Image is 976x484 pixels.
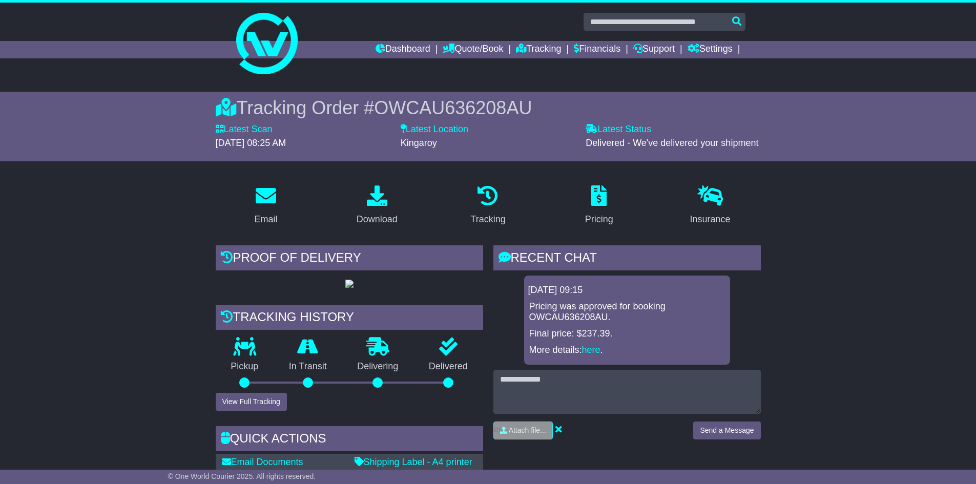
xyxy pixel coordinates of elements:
[690,213,731,226] div: Insurance
[693,422,760,439] button: Send a Message
[516,41,561,58] a: Tracking
[470,213,505,226] div: Tracking
[342,361,414,372] p: Delivering
[216,124,273,135] label: Latest Scan
[586,124,651,135] label: Latest Status
[355,457,472,467] a: Shipping Label - A4 printer
[578,182,620,230] a: Pricing
[350,182,404,230] a: Download
[401,124,468,135] label: Latest Location
[254,213,277,226] div: Email
[443,41,503,58] a: Quote/Book
[582,345,600,355] a: here
[401,138,437,148] span: Kingaroy
[376,41,430,58] a: Dashboard
[413,361,483,372] p: Delivered
[357,213,398,226] div: Download
[464,182,512,230] a: Tracking
[168,472,316,480] span: © One World Courier 2025. All rights reserved.
[374,97,532,118] span: OWCAU636208AU
[683,182,737,230] a: Insurance
[216,138,286,148] span: [DATE] 08:25 AM
[574,41,620,58] a: Financials
[216,426,483,454] div: Quick Actions
[216,305,483,332] div: Tracking history
[216,393,287,411] button: View Full Tracking
[216,97,761,119] div: Tracking Order #
[247,182,284,230] a: Email
[345,280,354,288] img: GetPodImage
[585,213,613,226] div: Pricing
[493,245,761,273] div: RECENT CHAT
[529,301,725,323] p: Pricing was approved for booking OWCAU636208AU.
[216,361,274,372] p: Pickup
[688,41,733,58] a: Settings
[528,285,726,296] div: [DATE] 09:15
[274,361,342,372] p: In Transit
[529,345,725,356] p: More details: .
[586,138,758,148] span: Delivered - We've delivered your shipment
[222,457,303,467] a: Email Documents
[633,41,675,58] a: Support
[529,328,725,340] p: Final price: $237.39.
[216,245,483,273] div: Proof of Delivery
